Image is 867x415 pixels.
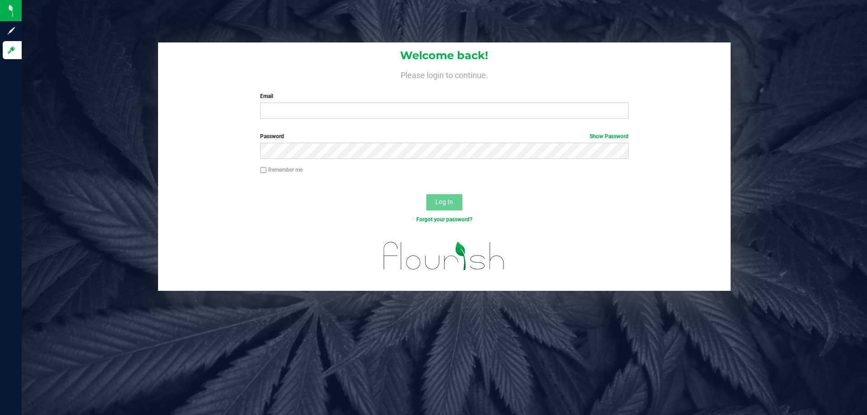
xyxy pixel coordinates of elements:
[260,92,628,100] label: Email
[435,198,453,205] span: Log In
[426,194,462,210] button: Log In
[260,166,303,174] label: Remember me
[373,233,516,279] img: flourish_logo.svg
[7,46,16,55] inline-svg: Log in
[158,50,731,61] h1: Welcome back!
[158,69,731,79] h4: Please login to continue.
[260,167,266,173] input: Remember me
[590,133,629,140] a: Show Password
[260,133,284,140] span: Password
[416,216,472,223] a: Forgot your password?
[7,26,16,35] inline-svg: Sign up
